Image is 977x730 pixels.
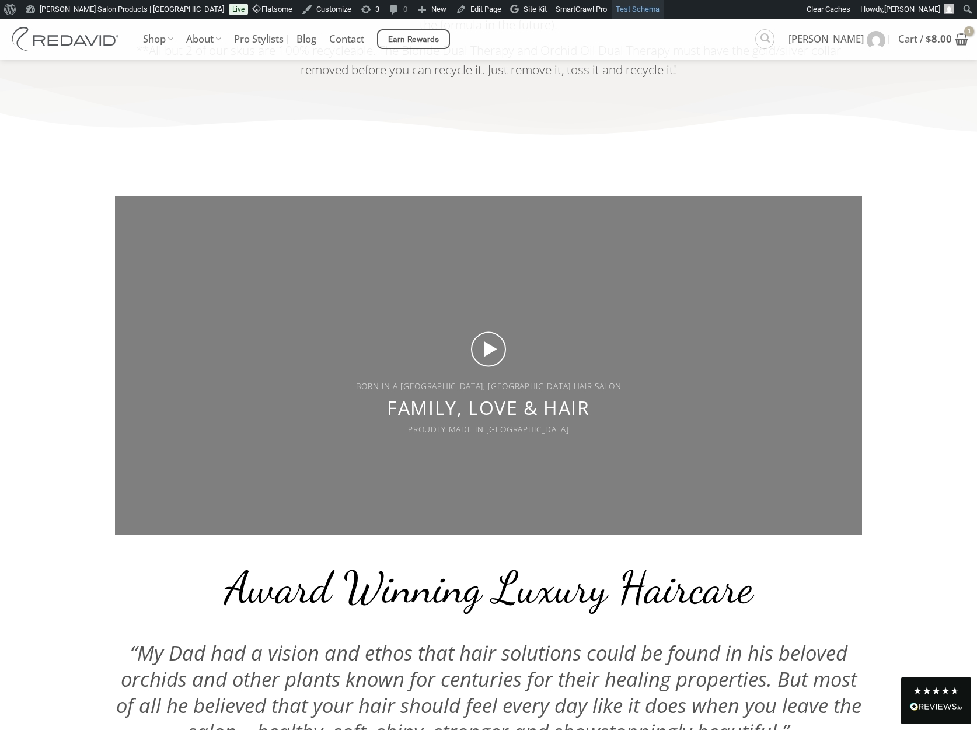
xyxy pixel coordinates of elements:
div: Read All Reviews [901,677,971,724]
a: Blog [296,19,316,60]
a: Search [755,29,774,48]
span: Earn Rewards [388,33,439,46]
span: $ [926,32,931,46]
a: Shop [143,19,173,60]
a: Earn Rewards [377,29,450,49]
a: [PERSON_NAME] [788,19,885,60]
a: Pro Stylists [234,19,284,60]
span: Award Winning Luxury Haircare [225,561,753,614]
h3: FAMILY, LOVE & HAIR [264,398,713,417]
img: REDAVID Salon Products | United States [9,27,125,51]
a: Open video in lightbox [471,332,506,367]
a: Contact [329,19,364,60]
a: About [186,19,221,60]
a: Live [229,4,248,15]
div: 4.8 Stars [913,686,959,696]
div: Read All Reviews [910,700,962,715]
h6: BORN IN A [GEOGRAPHIC_DATA], [GEOGRAPHIC_DATA] HAIR SALON [264,382,713,390]
a: View cart [898,19,968,60]
span: [PERSON_NAME] [884,5,940,13]
span: Cart / [898,25,952,54]
bdi: 8.00 [926,32,952,46]
img: REVIEWS.io [910,703,962,711]
span: Site Kit [524,5,547,13]
h6: PROUDLY MADE IN [GEOGRAPHIC_DATA] [264,425,713,433]
span: [PERSON_NAME] [788,25,864,54]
